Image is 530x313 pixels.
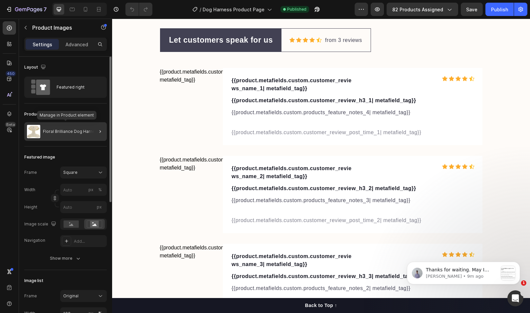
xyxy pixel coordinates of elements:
[57,80,97,95] div: Featured right
[24,278,43,284] div: Image list
[119,254,362,262] p: {{product.metafields.custom.customer_review_h3_3| metafield_tag}}
[24,237,45,243] div: Navigation
[466,7,477,12] span: Save
[24,111,55,117] div: Product source
[24,154,55,160] div: Featured image
[63,169,78,175] span: Square
[60,201,107,213] input: px
[125,3,152,16] div: Undo/Redo
[6,71,16,76] div: 450
[98,187,102,193] div: %
[119,58,240,74] p: {{product.metafields.custom.customer_reviews_name_1| metafield_tag}}
[392,6,443,13] span: 82 products assigned
[491,6,508,13] div: Publish
[24,169,37,175] label: Frame
[60,290,107,302] button: Original
[119,78,362,86] p: {{product.metafields.custom.customer_review_h3_1| metafield_tag}}
[3,3,50,16] button: 7
[24,204,37,210] label: Height
[507,290,523,306] iframe: Intercom live chat
[193,283,225,290] div: Back to Top ↑
[112,19,530,313] iframe: Design area
[119,110,362,118] p: {{product.metafields.custom.customer_review_post_time_1| metafield_tag}}
[461,3,483,16] button: Save
[24,252,107,264] button: Show more
[60,166,107,178] button: Square
[119,234,240,250] p: {{product.metafields.custom.customer_reviews_name_3| metafield_tag}}
[63,293,79,299] span: Original
[24,293,37,299] label: Frame
[5,122,16,127] div: Beta
[397,248,530,295] iframe: Intercom notifications message
[387,3,458,16] button: 82 products assigned
[29,19,97,57] span: Thanks for waiting. May I know if you want to the table of content on the left and the product on...
[29,25,101,31] p: Message from Brad, sent 9m ago
[203,6,265,13] span: Dog Harness Product Page
[60,184,107,196] input: px%
[119,266,362,274] p: {{product.metafields.custom.products_feature_notes_2| metafield_tag}}
[44,5,47,13] p: 7
[32,24,89,32] p: Product Images
[24,220,58,229] div: Image scale
[200,6,201,13] span: /
[87,186,95,194] button: %
[48,225,104,241] div: {{product.metafields.custom.buttom_video_2| metafield_tag}}
[521,280,526,286] span: 1
[66,41,88,48] p: Advanced
[24,63,47,72] div: Layout
[119,146,240,162] p: {{product.metafields.custom.customer_reviews_name_2| metafield_tag}}
[96,186,104,194] button: px
[27,125,40,138] img: product feature img
[43,129,100,134] p: Floral Brilliance Dog Harness
[74,238,105,244] div: Add...
[97,204,102,209] span: px
[119,198,362,206] p: {{product.metafields.custom.customer_review_post_time_2| metafield_tag}}
[24,187,35,193] label: Width
[119,178,362,186] p: {{product.metafields.custom.products_feature_notes_3| metafield_tag}}
[119,166,362,174] p: {{product.metafields.custom.customer_review_h3_2| metafield_tag}}
[119,90,362,98] p: {{product.metafields.custom.products_feature_notes_4| metafield_tag}}
[50,255,82,262] div: Show more
[287,6,306,12] span: Published
[33,41,52,48] p: Settings
[485,3,514,16] button: Publish
[88,187,93,193] div: px
[48,137,104,153] div: {{product.metafields.custom.buttom_video3| metafield_tag}}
